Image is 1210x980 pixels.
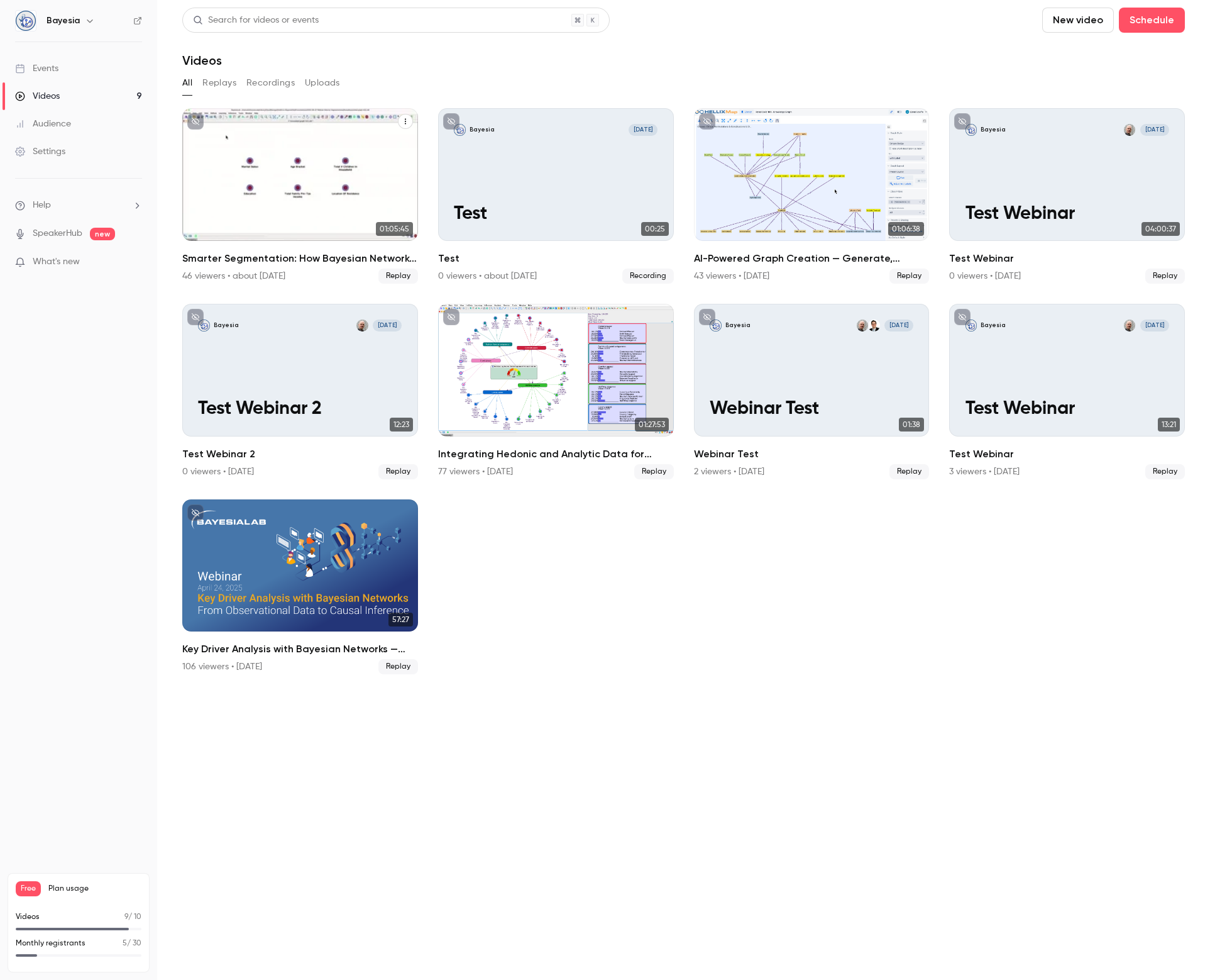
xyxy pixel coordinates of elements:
[33,199,51,212] span: Help
[949,270,1021,282] div: 0 viewers • [DATE]
[949,108,1185,284] a: Test WebinarBayesiaLionel Jouffe[DATE]Test Webinar04:00:37Test Webinar0 viewers • [DATE]Replay
[694,304,930,479] a: Webinar TestBayesiaStefan ConradyLionel Jouffe[DATE]Webinar Test01:38Webinar Test2 viewers • [DAT...
[1042,8,1114,33] button: New video
[635,418,669,432] span: 01:27:53
[694,465,764,478] div: 2 viewers • [DATE]
[202,73,236,93] button: Replays
[954,113,971,130] button: unpublished
[182,108,1185,674] ul: Videos
[124,911,141,923] p: / 10
[1141,222,1180,236] span: 04:00:37
[16,11,36,31] img: Bayesia
[884,320,913,331] span: [DATE]
[182,499,418,675] a: 57:27Key Driver Analysis with Bayesian Networks — From Observational Data to Causal Inference106 ...
[1140,124,1169,136] span: [DATE]
[16,881,41,896] span: Free
[48,884,141,894] span: Plan usage
[438,270,537,282] div: 0 viewers • about [DATE]
[15,199,142,212] li: help-dropdown-opener
[182,108,418,284] a: 01:05:45Smarter Segmentation: How Bayesian Networks and GenAI Decode Consumer Diversity46 viewers...
[123,938,141,949] p: / 30
[187,113,204,130] button: unpublished
[965,320,977,331] img: Test Webinar
[356,320,368,331] img: Lionel Jouffe
[641,222,669,236] span: 00:25
[443,309,459,325] button: unpublished
[889,464,929,479] span: Replay
[1158,418,1180,432] span: 13:21
[981,126,1006,134] p: Bayesia
[949,304,1185,479] li: Test Webinar
[438,251,674,266] h2: Test
[1124,320,1136,331] img: Lionel Jouffe
[949,108,1185,284] li: Test Webinar
[438,108,674,284] a: TestBayesia[DATE]Test00:25Test0 viewers • about [DATE]Recording
[182,660,262,673] div: 106 viewers • [DATE]
[378,464,418,479] span: Replay
[47,14,80,27] h6: Bayesia
[198,399,402,420] p: Test Webinar 2
[470,126,495,134] p: Bayesia
[1124,124,1136,136] img: Lionel Jouffe
[182,8,1185,972] section: Videos
[182,304,418,479] li: Test Webinar 2
[182,642,418,657] h2: Key Driver Analysis with Bayesian Networks — From Observational Data to Causal Inference
[965,399,1169,420] p: Test Webinar
[899,418,924,432] span: 01:38
[438,108,674,284] li: Test
[443,113,459,130] button: unpublished
[949,465,1020,478] div: 3 viewers • [DATE]
[373,320,402,331] span: [DATE]
[376,222,413,236] span: 01:05:45
[868,320,880,331] img: Stefan Conrady
[888,222,924,236] span: 01:06:38
[1145,269,1185,284] span: Replay
[182,447,418,462] h2: Test Webinar 2
[246,73,295,93] button: Recordings
[33,227,82,240] a: SpeakerHub
[193,14,319,27] div: Search for videos or events
[1119,8,1185,33] button: Schedule
[124,913,128,921] span: 9
[182,499,418,675] li: Key Driver Analysis with Bayesian Networks — From Observational Data to Causal Inference
[981,321,1006,330] p: Bayesia
[694,108,930,284] a: 01:06:38AI-Powered Graph Creation — Generate, Visualize, and Share Knowledge with HellixMap43 vie...
[16,911,40,923] p: Videos
[454,204,657,225] p: Test
[182,465,254,478] div: 0 viewers • [DATE]
[699,113,715,130] button: unpublished
[15,118,71,130] div: Audience
[90,228,115,240] span: new
[182,53,222,68] h1: Videos
[127,257,142,268] iframe: Noticeable Trigger
[182,108,418,284] li: Smarter Segmentation: How Bayesian Networks and GenAI Decode Consumer Diversity
[694,447,930,462] h2: Webinar Test
[710,399,913,420] p: Webinar Test
[634,464,674,479] span: Replay
[949,251,1185,266] h2: Test Webinar
[214,321,239,330] p: Bayesia
[438,465,513,478] div: 77 viewers • [DATE]
[954,309,971,325] button: unpublished
[182,304,418,479] a: Test Webinar 2BayesiaLionel Jouffe[DATE]Test Webinar 212:23Test Webinar 20 viewers • [DATE]Replay
[694,108,930,284] li: AI-Powered Graph Creation — Generate, Visualize, and Share Knowledge with HellixMap
[889,269,929,284] span: Replay
[629,124,657,136] span: [DATE]
[182,251,418,266] h2: Smarter Segmentation: How Bayesian Networks and GenAI Decode Consumer Diversity
[187,504,204,521] button: unpublished
[949,304,1185,479] a: Test WebinarBayesiaLionel Jouffe[DATE]Test Webinar13:21Test Webinar3 viewers • [DATE]Replay
[965,124,977,136] img: Test Webinar
[1140,320,1169,331] span: [DATE]
[378,269,418,284] span: Replay
[198,320,210,331] img: Test Webinar 2
[390,418,413,432] span: 12:23
[438,304,674,479] li: Integrating Hedonic and Analytic Data for Product Optimization with Bayesian Networks and GenAI
[694,270,769,282] div: 43 viewers • [DATE]
[16,938,85,949] p: Monthly registrants
[1145,464,1185,479] span: Replay
[622,269,674,284] span: Recording
[857,320,869,331] img: Lionel Jouffe
[123,940,127,947] span: 5
[438,304,674,479] a: 01:27:53Integrating Hedonic and Analytic Data for Product Optimization with Bayesian Networks and...
[454,124,466,136] img: Test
